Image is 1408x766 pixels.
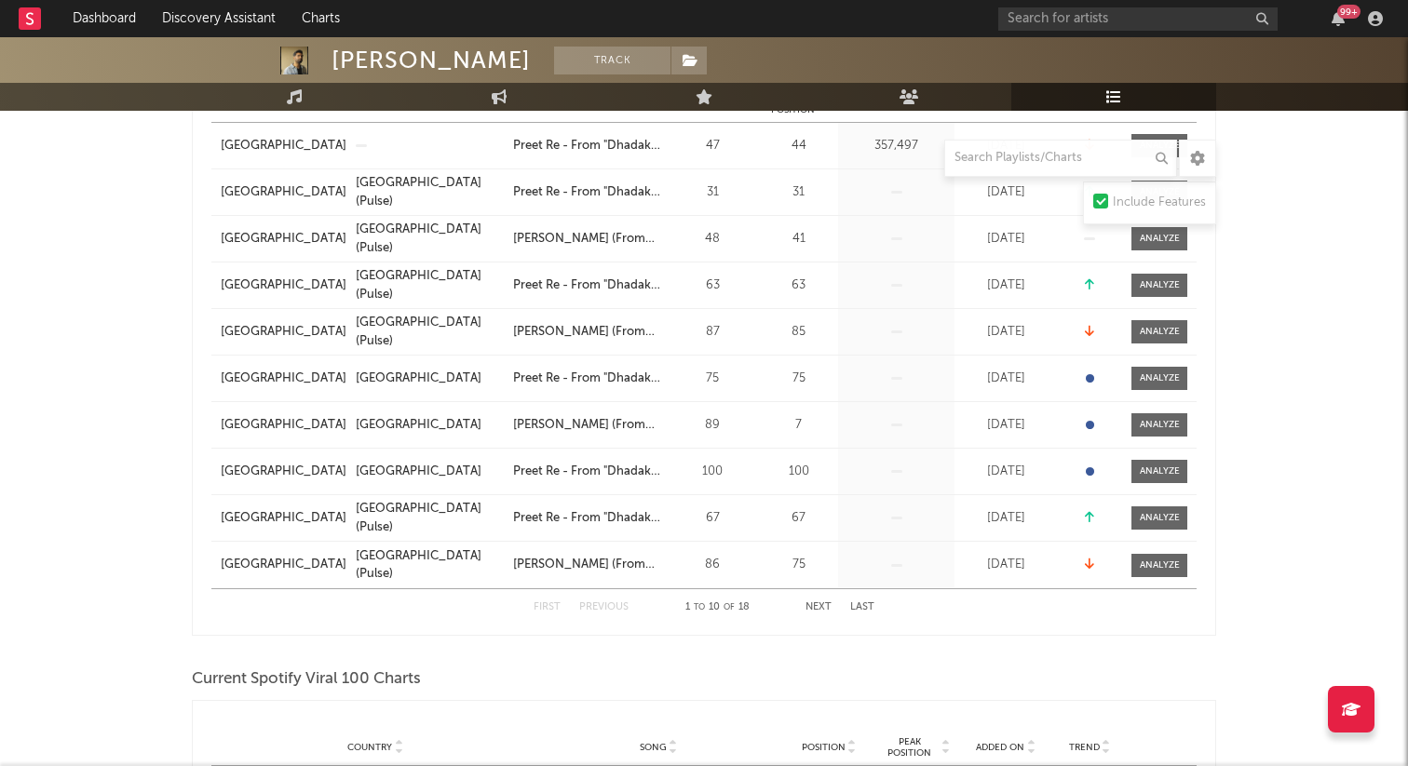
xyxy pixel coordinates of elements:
[959,323,1052,342] div: [DATE]
[764,183,833,202] div: 31
[959,463,1052,481] div: [DATE]
[356,314,504,350] a: [GEOGRAPHIC_DATA] (Pulse)
[513,463,661,481] a: Preet Re - From "Dhadak 2"
[640,742,667,753] span: Song
[1069,742,1100,753] span: Trend
[959,183,1052,202] div: [DATE]
[959,230,1052,249] div: [DATE]
[221,370,346,388] a: [GEOGRAPHIC_DATA]
[356,463,481,481] div: [GEOGRAPHIC_DATA]
[764,276,833,295] div: 63
[356,416,504,435] a: [GEOGRAPHIC_DATA]
[670,370,754,388] div: 75
[221,556,346,574] a: [GEOGRAPHIC_DATA]
[347,742,392,753] span: Country
[513,416,661,435] a: [PERSON_NAME] (From "Ishq Vishk Rebound")
[356,416,481,435] div: [GEOGRAPHIC_DATA]
[764,509,833,528] div: 67
[513,276,661,295] a: Preet Re - From "Dhadak 2"
[356,370,504,388] a: [GEOGRAPHIC_DATA]
[221,509,346,528] a: [GEOGRAPHIC_DATA]
[513,323,661,342] a: [PERSON_NAME] (From "Aap [PERSON_NAME]")
[513,556,661,574] a: [PERSON_NAME] (From "Aap [PERSON_NAME]")
[806,602,832,612] button: Next
[670,183,754,202] div: 31
[959,416,1052,435] div: [DATE]
[513,370,661,388] a: Preet Re - From "Dhadak 2"
[221,416,346,435] a: [GEOGRAPHIC_DATA]
[670,137,754,155] div: 47
[513,230,661,249] a: [PERSON_NAME] (From "Aap [PERSON_NAME]")
[959,556,1052,574] div: [DATE]
[959,509,1052,528] div: [DATE]
[1332,11,1345,26] button: 99+
[356,463,504,481] a: [GEOGRAPHIC_DATA]
[221,230,346,249] a: [GEOGRAPHIC_DATA]
[998,7,1278,31] input: Search for artists
[356,370,481,388] div: [GEOGRAPHIC_DATA]
[724,603,735,611] span: of
[513,509,661,528] a: Preet Re - From "Dhadak 2"
[802,742,846,753] span: Position
[670,276,754,295] div: 63
[221,276,346,295] a: [GEOGRAPHIC_DATA]
[221,463,346,481] a: [GEOGRAPHIC_DATA]
[554,47,670,74] button: Track
[764,323,833,342] div: 85
[513,183,661,202] a: Preet Re - From "Dhadak 2"
[959,370,1052,388] div: [DATE]
[1337,5,1361,19] div: 99 +
[959,137,1052,155] div: [DATE]
[192,668,421,691] span: Current Spotify Viral 100 Charts
[764,370,833,388] div: 75
[880,736,939,759] span: Peak Position
[670,463,754,481] div: 100
[513,137,661,155] a: Preet Re - From "Dhadak 2"
[670,323,754,342] div: 87
[670,416,754,435] div: 89
[850,602,874,612] button: Last
[1113,192,1206,214] div: Include Features
[670,509,754,528] div: 67
[356,267,504,303] a: [GEOGRAPHIC_DATA] (Pulse)
[959,276,1052,295] div: [DATE]
[356,500,504,536] a: [GEOGRAPHIC_DATA] (Pulse)
[356,174,504,210] a: [GEOGRAPHIC_DATA] (Pulse)
[332,47,531,74] div: [PERSON_NAME]
[694,603,705,611] span: to
[764,230,833,249] div: 41
[670,230,754,249] div: 48
[976,742,1024,753] span: Added On
[534,602,561,612] button: First
[579,602,629,612] button: Previous
[221,323,346,342] a: [GEOGRAPHIC_DATA]
[221,183,346,202] a: [GEOGRAPHIC_DATA]
[670,556,754,574] div: 86
[356,221,504,257] a: [GEOGRAPHIC_DATA] (Pulse)
[944,140,1177,177] input: Search Playlists/Charts
[221,137,346,155] a: [GEOGRAPHIC_DATA]
[764,137,833,155] div: 44
[764,463,833,481] div: 100
[356,547,504,584] a: [GEOGRAPHIC_DATA] (Pulse)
